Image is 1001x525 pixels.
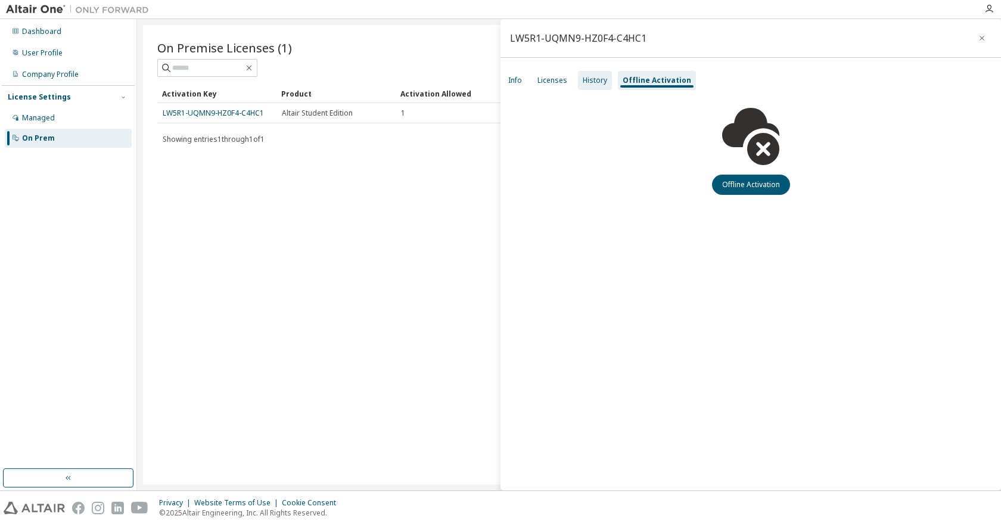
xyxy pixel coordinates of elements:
div: Activation Key [162,84,272,103]
div: Company Profile [22,70,79,79]
div: Website Terms of Use [194,498,282,508]
img: linkedin.svg [111,502,124,514]
button: Offline Activation [712,175,790,195]
img: youtube.svg [131,502,148,514]
img: Altair One [6,4,155,15]
div: Cookie Consent [282,498,343,508]
a: LW5R1-UQMN9-HZ0F4-C4HC1 [163,108,264,118]
img: instagram.svg [92,502,104,514]
span: On Premise Licenses (1) [157,39,292,56]
div: Privacy [159,498,194,508]
div: User Profile [22,48,63,58]
span: Showing entries 1 through 1 of 1 [163,134,265,144]
span: Altair Student Edition [282,108,353,118]
div: Dashboard [22,27,61,36]
div: LW5R1-UQMN9-HZ0F4-C4HC1 [510,33,646,43]
img: altair_logo.svg [4,502,65,514]
div: Managed [22,113,55,123]
div: Licenses [537,76,567,85]
div: License Settings [8,92,71,102]
div: On Prem [22,133,55,143]
div: Activation Allowed [400,84,510,103]
span: 1 [401,108,405,118]
div: History [583,76,607,85]
div: Offline Activation [623,76,691,85]
img: facebook.svg [72,502,85,514]
p: © 2025 Altair Engineering, Inc. All Rights Reserved. [159,508,343,518]
div: Info [508,76,522,85]
div: Product [281,84,391,103]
